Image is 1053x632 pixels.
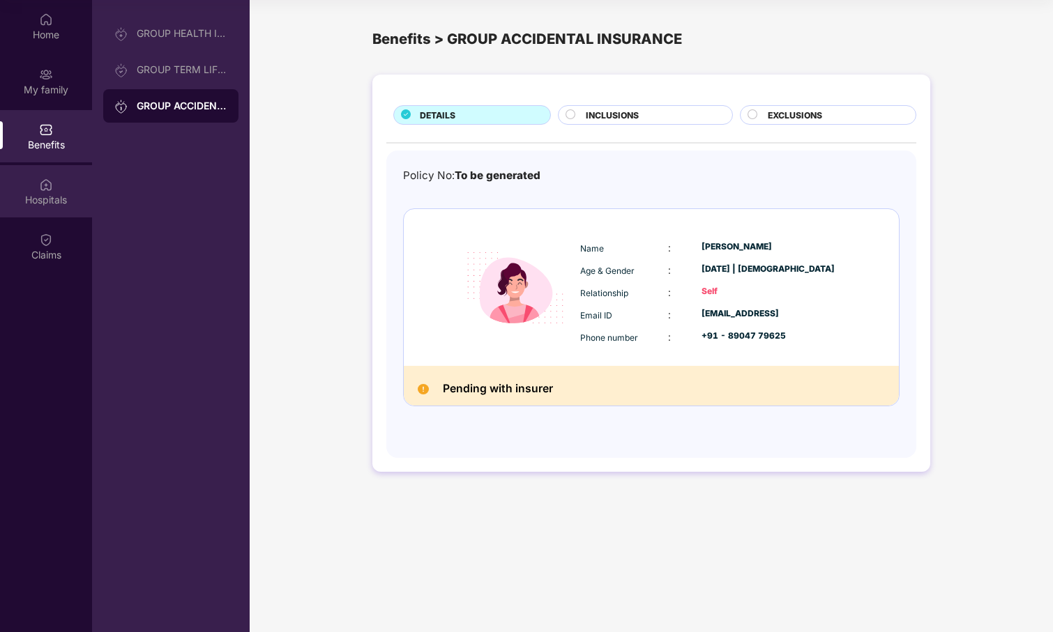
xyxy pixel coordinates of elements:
span: Relationship [580,288,628,298]
img: svg+xml;base64,PHN2ZyBpZD0iSG9zcGl0YWxzIiB4bWxucz0iaHR0cDovL3d3dy53My5vcmcvMjAwMC9zdmciIHdpZHRoPS... [39,178,53,192]
img: svg+xml;base64,PHN2ZyBpZD0iQ2xhaW0iIHhtbG5zPSJodHRwOi8vd3d3LnczLm9yZy8yMDAwL3N2ZyIgd2lkdGg9IjIwIi... [39,233,53,247]
img: svg+xml;base64,PHN2ZyB3aWR0aD0iMjAiIGhlaWdodD0iMjAiIHZpZXdCb3g9IjAgMCAyMCAyMCIgZmlsbD0ibm9uZSIgeG... [114,27,128,41]
img: svg+xml;base64,PHN2ZyB3aWR0aD0iMjAiIGhlaWdodD0iMjAiIHZpZXdCb3g9IjAgMCAyMCAyMCIgZmlsbD0ibm9uZSIgeG... [114,100,128,114]
span: Age & Gender [580,265,635,276]
span: DETAILS [420,109,455,122]
span: : [668,331,671,343]
span: : [668,309,671,321]
div: [DATE] | [DEMOGRAPHIC_DATA] [702,263,845,276]
span: INCLUSIONS [586,109,639,122]
img: svg+xml;base64,PHN2ZyBpZD0iQmVuZWZpdHMiIHhtbG5zPSJodHRwOi8vd3d3LnczLm9yZy8yMDAwL3N2ZyIgd2lkdGg9Ij... [39,123,53,137]
div: +91 - 89047 79625 [702,330,845,343]
span: Email ID [580,310,612,321]
img: svg+xml;base64,PHN2ZyBpZD0iSG9tZSIgeG1sbnM9Imh0dHA6Ly93d3cudzMub3JnLzIwMDAvc3ZnIiB3aWR0aD0iMjAiIG... [39,13,53,26]
img: svg+xml;base64,PHN2ZyB3aWR0aD0iMjAiIGhlaWdodD0iMjAiIHZpZXdCb3g9IjAgMCAyMCAyMCIgZmlsbD0ibm9uZSIgeG... [114,63,128,77]
span: : [668,242,671,254]
div: [PERSON_NAME] [702,240,845,254]
div: [EMAIL_ADDRESS] [702,307,845,321]
span: To be generated [455,169,540,182]
img: icon [454,226,577,349]
div: GROUP ACCIDENTAL INSURANCE [137,99,227,113]
div: GROUP TERM LIFE INSURANCE [137,64,227,75]
div: Self [702,285,845,298]
span: Name [580,243,604,254]
img: svg+xml;base64,PHN2ZyB3aWR0aD0iMjAiIGhlaWdodD0iMjAiIHZpZXdCb3g9IjAgMCAyMCAyMCIgZmlsbD0ibm9uZSIgeG... [39,68,53,82]
div: Policy No: [403,167,540,184]
span: Phone number [580,332,638,343]
span: EXCLUSIONS [768,109,822,122]
span: : [668,264,671,276]
div: Benefits > GROUP ACCIDENTAL INSURANCE [372,28,930,50]
h2: Pending with insurer [443,380,553,399]
div: GROUP HEALTH INSURANCE [137,28,227,39]
span: : [668,286,671,298]
img: Pending [418,384,429,395]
